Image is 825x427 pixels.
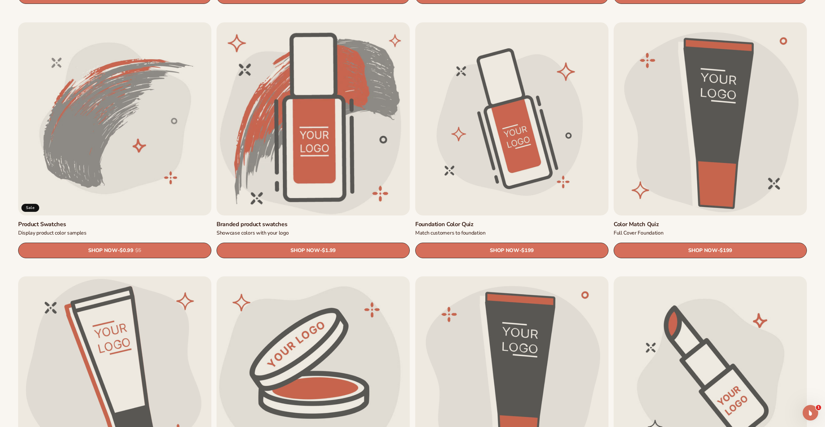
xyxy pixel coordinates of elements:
span: SHOP NOW [291,248,320,254]
span: $1.99 [322,248,336,254]
a: SHOP NOW- $199 [614,243,807,258]
span: $199 [521,248,534,254]
a: Branded product swatches [217,221,410,228]
a: Product Swatches [18,221,211,228]
span: SHOP NOW [88,248,117,254]
span: SHOP NOW [490,248,519,254]
a: SHOP NOW- $199 [415,243,608,258]
a: Foundation Color Quiz [415,221,608,228]
a: SHOP NOW- $1.99 [217,243,410,258]
span: SHOP NOW [688,248,717,254]
s: $5 [135,248,141,254]
span: $199 [720,248,732,254]
a: SHOP NOW- $0.99 $5 [18,243,211,258]
span: 1 [816,405,821,410]
a: Color Match Quiz [614,221,807,228]
span: $0.99 [120,248,133,254]
iframe: Intercom live chat [803,405,818,421]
